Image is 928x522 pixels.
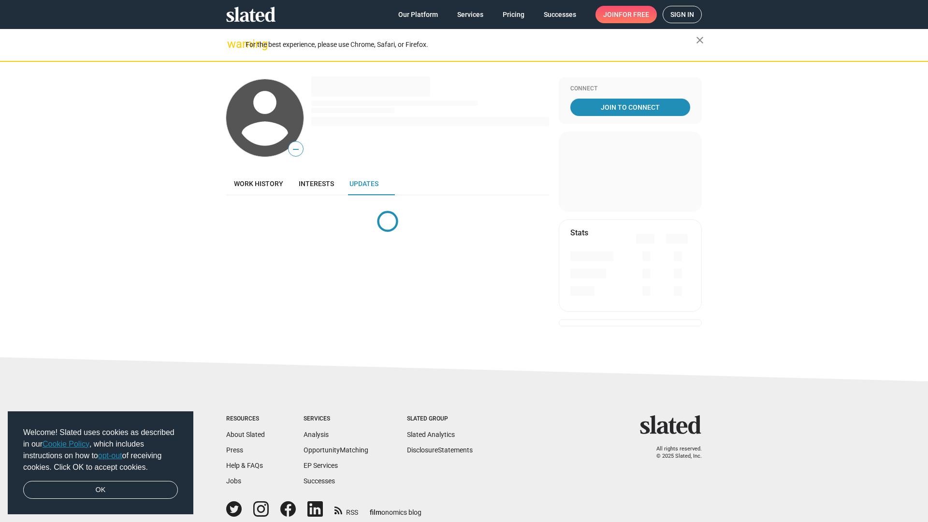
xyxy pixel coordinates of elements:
span: Our Platform [398,6,438,23]
span: film [370,508,381,516]
a: Sign in [663,6,702,23]
span: Successes [544,6,576,23]
a: Joinfor free [595,6,657,23]
span: — [289,143,303,156]
span: for free [619,6,649,23]
a: dismiss cookie message [23,481,178,499]
a: Our Platform [391,6,446,23]
a: RSS [334,502,358,517]
a: Press [226,446,243,454]
div: Resources [226,415,265,423]
a: Analysis [304,431,329,438]
a: Work history [226,172,291,195]
span: Pricing [503,6,524,23]
span: Join [603,6,649,23]
div: Slated Group [407,415,473,423]
a: Successes [304,477,335,485]
span: Welcome! Slated uses cookies as described in our , which includes instructions on how to of recei... [23,427,178,473]
div: For the best experience, please use Chrome, Safari, or Firefox. [246,38,696,51]
a: Cookie Policy [43,440,89,448]
span: Services [457,6,483,23]
a: OpportunityMatching [304,446,368,454]
p: All rights reserved. © 2025 Slated, Inc. [646,446,702,460]
a: EP Services [304,462,338,469]
span: Work history [234,180,283,188]
span: Join To Connect [572,99,688,116]
span: Sign in [670,6,694,23]
a: Successes [536,6,584,23]
a: Pricing [495,6,532,23]
mat-card-title: Stats [570,228,588,238]
a: opt-out [98,451,122,460]
a: Interests [291,172,342,195]
a: Help & FAQs [226,462,263,469]
a: filmonomics blog [370,500,421,517]
a: Updates [342,172,386,195]
mat-icon: close [694,34,706,46]
mat-icon: warning [227,38,239,50]
a: Join To Connect [570,99,690,116]
a: Services [449,6,491,23]
div: cookieconsent [8,411,193,515]
div: Services [304,415,368,423]
a: DisclosureStatements [407,446,473,454]
div: Connect [570,85,690,93]
a: Slated Analytics [407,431,455,438]
a: About Slated [226,431,265,438]
span: Updates [349,180,378,188]
a: Jobs [226,477,241,485]
span: Interests [299,180,334,188]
